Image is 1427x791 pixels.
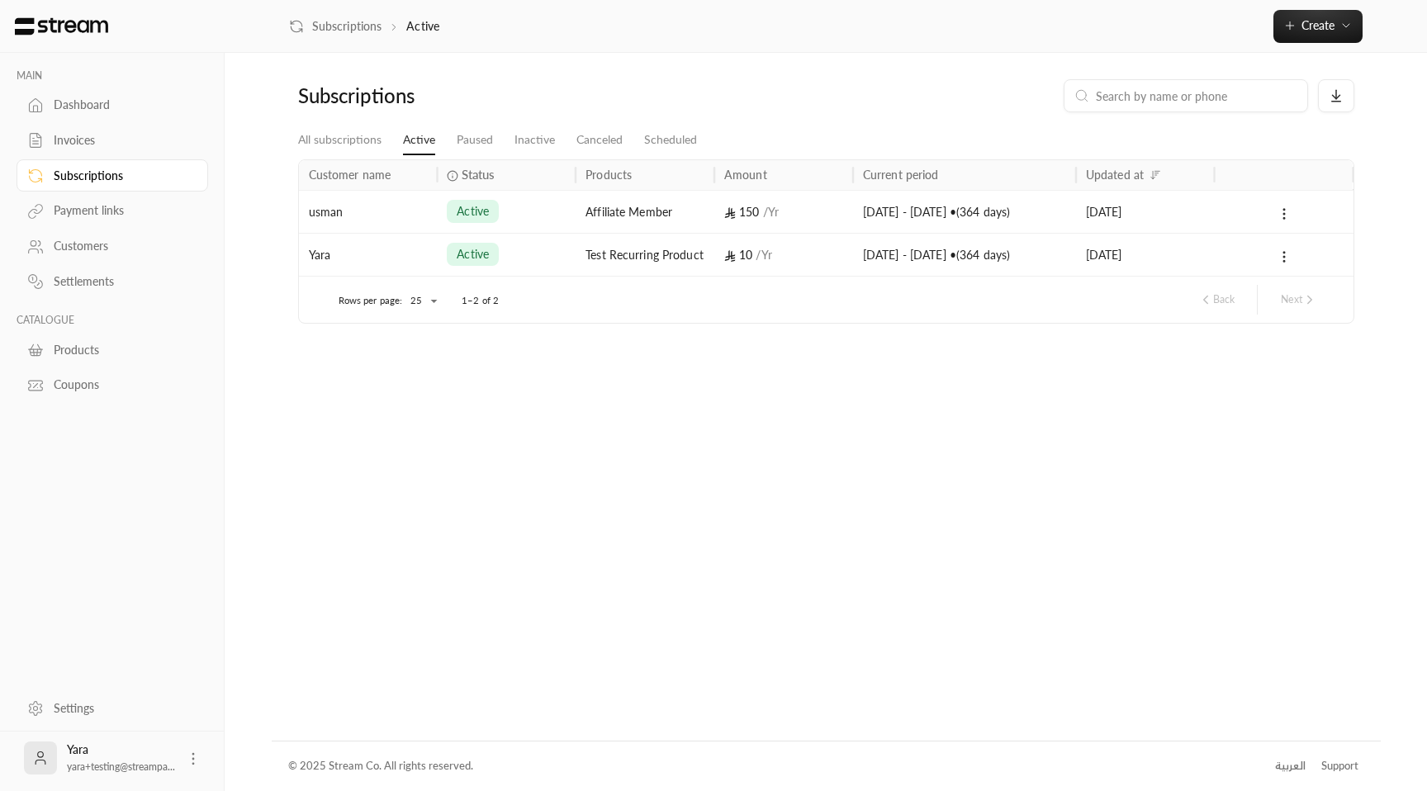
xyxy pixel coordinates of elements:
div: [DATE] [1086,191,1205,233]
div: 10 [724,234,843,276]
span: yara+testing@streampa... [67,760,175,773]
div: Dashboard [54,97,187,113]
div: Affiliate Member [585,191,704,233]
div: usman [309,191,428,233]
div: [DATE] [1086,234,1205,276]
a: Dashboard [17,89,208,121]
button: Sort [1145,165,1165,185]
a: Invoices [17,125,208,157]
a: Coupons [17,369,208,401]
button: Create [1273,10,1363,43]
p: Rows per page: [339,294,403,307]
div: Settings [54,700,187,717]
p: 1–2 of 2 [462,294,499,307]
a: Settlements [17,266,208,298]
input: Search by name or phone [1096,87,1297,105]
p: MAIN [17,69,208,83]
div: Settlements [54,273,187,290]
div: Products [585,168,632,182]
a: Active [403,126,435,155]
div: Yara [67,741,175,774]
img: Logo [13,17,110,36]
a: Subscriptions [289,18,382,35]
div: Test Recurring Product [585,234,704,276]
span: / Yr [763,205,779,219]
span: active [457,246,489,263]
div: Customers [54,238,187,254]
div: Updated at [1086,168,1144,182]
a: Subscriptions [17,159,208,192]
span: / Yr [756,248,771,262]
div: Invoices [54,132,187,149]
span: active [457,203,489,220]
div: 25 [402,291,442,311]
a: Customers [17,230,208,263]
span: Status [462,166,495,183]
div: Coupons [54,377,187,393]
a: Scheduled [644,126,697,154]
div: Customer name [309,168,391,182]
a: Support [1316,751,1364,781]
a: Paused [457,126,493,154]
a: All subscriptions [298,126,382,154]
a: Inactive [514,126,555,154]
div: Yara [309,234,428,276]
div: Subscriptions [298,83,550,109]
div: © 2025 Stream Co. All rights reserved. [288,758,473,774]
a: Canceled [576,126,623,154]
div: Subscriptions [54,168,187,184]
div: 150 [724,191,843,233]
div: العربية [1275,758,1306,774]
div: [DATE] - [DATE] • ( 364 days ) [863,234,1066,276]
nav: breadcrumb [289,18,439,35]
span: Create [1301,18,1335,32]
a: Products [17,334,208,366]
a: Payment links [17,195,208,227]
p: CATALOGUE [17,314,208,327]
div: Amount [724,168,767,182]
div: [DATE] - [DATE] • ( 364 days ) [863,191,1066,233]
div: Products [54,342,187,358]
a: Settings [17,692,208,724]
div: Payment links [54,202,187,219]
p: Active [406,18,439,35]
div: Current period [863,168,939,182]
